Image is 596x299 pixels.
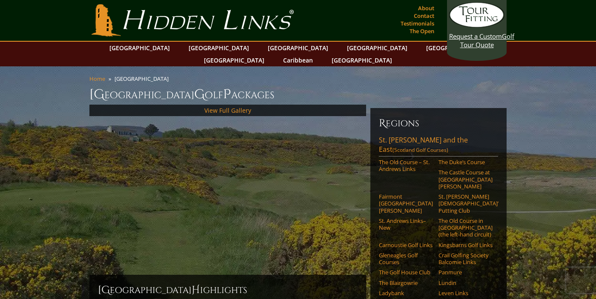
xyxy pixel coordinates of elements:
a: Panmure [438,269,493,276]
a: Fairmont [GEOGRAPHIC_DATA][PERSON_NAME] [379,193,433,214]
li: [GEOGRAPHIC_DATA] [115,75,172,83]
a: Ladybank [379,290,433,296]
a: Caribbean [279,54,317,66]
a: St. [PERSON_NAME] [DEMOGRAPHIC_DATA]’ Putting Club [438,193,493,214]
a: Carnoustie Golf Links [379,242,433,248]
h1: [GEOGRAPHIC_DATA] olf ackages [89,86,507,103]
a: Leven Links [438,290,493,296]
span: P [223,86,231,103]
a: The Open [407,25,436,37]
a: The Old Course in [GEOGRAPHIC_DATA] (the left-hand circuit) [438,217,493,238]
span: H [192,283,200,297]
a: Crail Golfing Society Balcomie Links [438,252,493,266]
a: [GEOGRAPHIC_DATA] [327,54,396,66]
h2: [GEOGRAPHIC_DATA] ighlights [98,283,358,297]
a: Gleneagles Golf Courses [379,252,433,266]
a: Request a CustomGolf Tour Quote [449,2,504,49]
span: Request a Custom [449,32,502,40]
a: [GEOGRAPHIC_DATA] [200,54,269,66]
a: Home [89,75,105,83]
a: Kingsbarns Golf Links [438,242,493,248]
a: Testimonials [398,17,436,29]
span: G [194,86,205,103]
a: St. [PERSON_NAME] and the East(Scotland Golf Courses) [379,135,498,157]
a: [GEOGRAPHIC_DATA] [422,42,491,54]
a: View Full Gallery [204,106,251,114]
span: (Scotland Golf Courses) [393,146,448,154]
a: [GEOGRAPHIC_DATA] [264,42,332,54]
a: [GEOGRAPHIC_DATA] [105,42,174,54]
a: St. Andrews Links–New [379,217,433,231]
a: The Old Course – St. Andrews Links [379,159,433,173]
a: Contact [412,10,436,22]
a: [GEOGRAPHIC_DATA] [184,42,253,54]
a: The Castle Course at [GEOGRAPHIC_DATA][PERSON_NAME] [438,169,493,190]
a: Lundin [438,279,493,286]
a: [GEOGRAPHIC_DATA] [343,42,412,54]
a: The Golf House Club [379,269,433,276]
a: The Blairgowrie [379,279,433,286]
h6: Regions [379,117,498,130]
a: The Duke’s Course [438,159,493,165]
a: About [416,2,436,14]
